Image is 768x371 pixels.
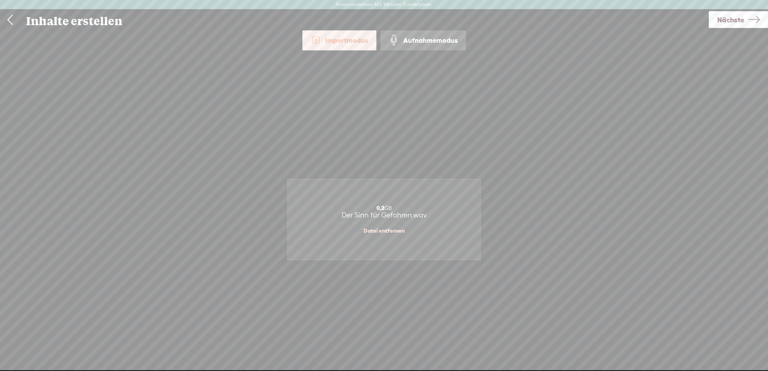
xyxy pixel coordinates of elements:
font: Datei entfernen [364,227,405,234]
a: Datei entfernen [364,227,405,234]
font: Importmodus [325,36,368,44]
font: Aufnahmemodus [403,36,458,44]
font: Inhalte erstellen [26,13,122,28]
font: Der Sinn für Gefahren.wav [342,211,427,219]
font: Ihnen verbleiben 465 Minuten Transkription. [336,2,432,7]
font: GB [384,205,392,211]
font: Nächste [717,16,744,24]
font: 0,2 [376,205,384,211]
